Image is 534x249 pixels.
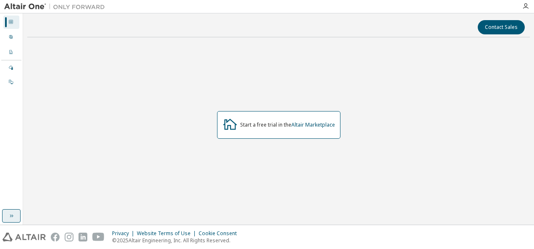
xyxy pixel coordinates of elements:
img: facebook.svg [51,233,60,241]
div: Managed [3,61,19,75]
img: youtube.svg [92,233,105,241]
div: Dashboard [3,16,19,29]
div: Cookie Consent [199,230,242,237]
img: linkedin.svg [79,233,87,241]
a: Altair Marketplace [291,121,335,128]
div: User Profile [3,31,19,44]
div: Company Profile [3,46,19,59]
p: © 2025 Altair Engineering, Inc. All Rights Reserved. [112,237,242,244]
img: Altair One [4,3,109,11]
div: Privacy [112,230,137,237]
img: instagram.svg [65,233,73,241]
div: Start a free trial in the [240,122,335,128]
div: Website Terms of Use [137,230,199,237]
img: altair_logo.svg [3,233,46,241]
div: On Prem [3,75,19,89]
button: Contact Sales [478,20,525,34]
